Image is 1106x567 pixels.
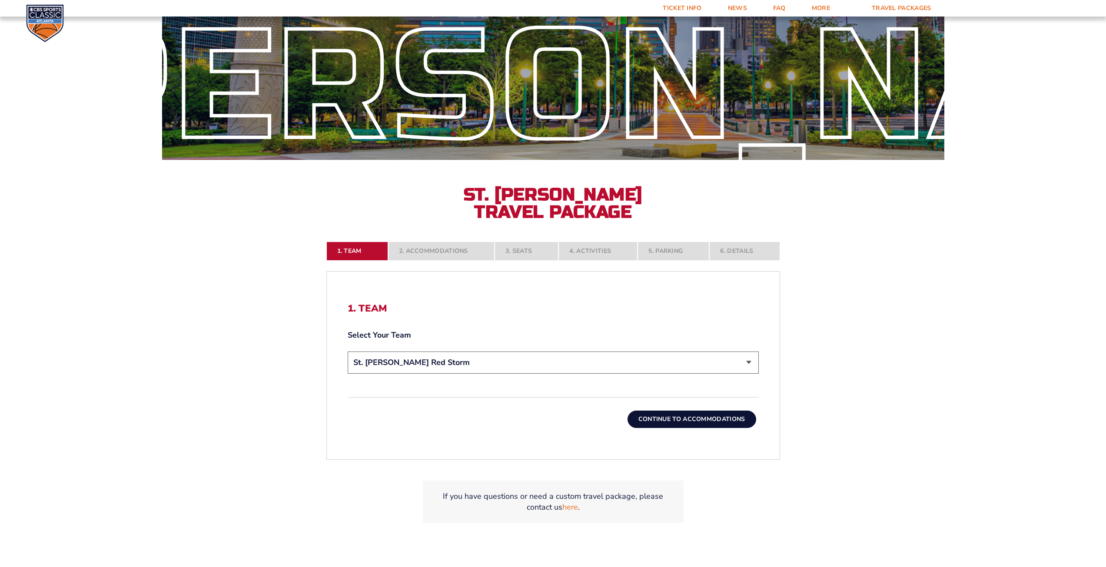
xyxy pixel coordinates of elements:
img: CBS Sports Classic [26,4,64,42]
h2: 1. Team [348,303,759,314]
button: Continue To Accommodations [628,411,756,428]
label: Select Your Team [348,330,759,341]
h2: St. [PERSON_NAME] Travel Package [458,186,649,221]
p: If you have questions or need a custom travel package, please contact us . [433,491,673,513]
a: here [562,502,578,513]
